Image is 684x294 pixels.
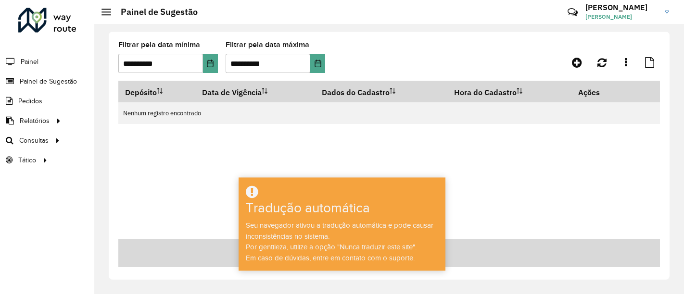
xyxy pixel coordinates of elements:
[21,58,38,65] font: Painel
[18,157,36,164] font: Tático
[226,40,309,49] font: Filtrar pela data máxima
[125,87,157,97] font: Depósito
[310,54,325,73] button: Escolha a data
[121,6,198,17] font: Painel de Sugestão
[454,87,517,97] font: Hora do Cadastro
[20,117,50,124] font: Relatórios
[322,87,390,97] font: Dados do Cadastro
[246,221,433,240] font: Seu navegador ativou a tradução automática e pode causar inconsistências no sistema.
[203,54,218,73] button: Escolha a data
[585,13,632,20] font: [PERSON_NAME]
[578,87,600,97] font: Ações
[202,87,262,97] font: Data de Vigência
[562,2,583,23] a: Contato Rápido
[246,201,370,216] font: Tradução automática
[19,137,49,144] font: Consultas
[585,2,647,12] font: [PERSON_NAME]
[246,254,415,262] font: Em caso de dúvidas, entre em contato com o suporte.
[246,243,417,251] font: Por gentileza, utilize a opção "Nunca traduzir este site".
[20,78,77,85] font: Painel de Sugestão
[123,109,201,117] font: Nenhum registro encontrado
[118,40,200,49] font: Filtrar pela data mínima
[18,98,42,105] font: Pedidos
